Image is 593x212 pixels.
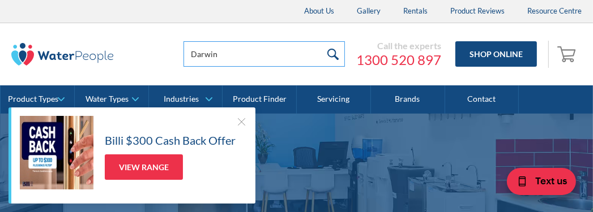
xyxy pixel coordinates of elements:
[86,94,129,104] div: Water Types
[297,85,371,114] a: Servicing
[356,51,441,68] a: 1300 520 897
[105,132,236,149] h5: Billi $300 Cash Back Offer
[480,155,593,212] iframe: podium webchat widget bubble
[184,41,345,67] input: Search products
[149,85,223,114] a: Industries
[11,43,113,66] img: The Water People
[371,85,445,114] a: Brands
[11,148,582,175] h1: Contact
[11,175,582,195] h2: Call to speak with an expert [DATE].
[75,85,148,114] a: Water Types
[356,40,441,51] div: Call the experts
[105,154,183,180] a: View Range
[164,94,199,104] div: Industries
[1,85,74,114] a: Product Types
[223,85,297,114] a: Product Finder
[8,94,58,104] div: Product Types
[20,116,93,189] img: Billi $300 Cash Back Offer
